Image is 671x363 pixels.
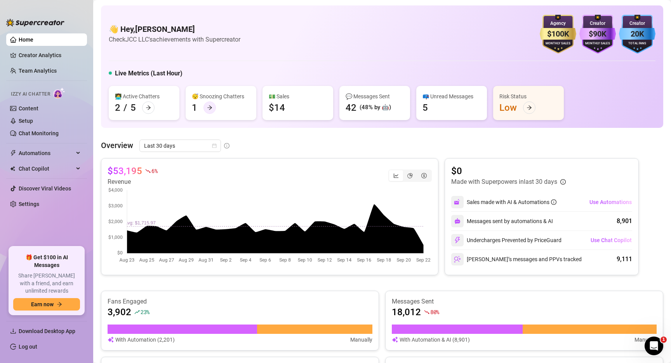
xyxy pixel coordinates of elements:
img: svg%3e [108,335,114,344]
span: arrow-right [527,105,532,110]
iframe: Intercom live chat [645,337,663,355]
span: thunderbolt [10,150,16,156]
article: With Automation (2,201) [115,335,175,344]
img: purple-badge-B9DA21FR.svg [579,15,616,54]
span: Use Chat Copilot [591,237,632,243]
span: Izzy AI Chatter [11,91,50,98]
a: Setup [19,118,33,124]
span: arrow-right [57,302,62,307]
a: Home [19,37,33,43]
div: $100K [540,28,576,40]
span: Last 30 days [144,140,216,152]
img: svg%3e [454,199,461,206]
article: Messages Sent [392,297,657,306]
span: fall [145,168,151,174]
article: Made with Superpowers in last 30 days [451,177,557,187]
div: 20K [619,28,655,40]
article: Manually [634,335,657,344]
img: svg%3e [454,218,461,224]
article: 3,902 [108,306,131,318]
a: Log out [19,344,37,350]
img: AI Chatter [53,87,65,99]
div: $14 [269,101,285,114]
span: 🎁 Get $100 in AI Messages [13,254,80,269]
h4: 👋 Hey, [PERSON_NAME] [109,24,240,35]
article: Overview [101,140,133,151]
button: Earn nowarrow-right [13,298,80,311]
div: 2 [115,101,120,114]
img: gold-badge-CigiZidd.svg [540,15,576,54]
div: 1 [192,101,197,114]
span: Use Automations [589,199,632,205]
span: Download Desktop App [19,328,75,334]
a: Chat Monitoring [19,130,59,136]
img: svg%3e [392,335,398,344]
article: With Automation & AI (8,901) [400,335,470,344]
span: arrow-right [207,105,212,110]
article: 18,012 [392,306,421,318]
div: Risk Status [499,92,558,101]
span: Chat Copilot [19,162,74,175]
span: Automations [19,147,74,159]
span: fall [424,309,429,315]
div: $90K [579,28,616,40]
article: $53,195 [108,165,142,177]
img: blue-badge-DgoSNQY1.svg [619,15,655,54]
div: Creator [619,20,655,27]
div: 💬 Messages Sent [346,92,404,101]
div: segmented control [388,169,432,182]
span: download [10,328,16,334]
div: 📪 Unread Messages [422,92,481,101]
article: Revenue [108,177,157,187]
span: arrow-right [146,105,151,110]
img: Chat Copilot [10,166,15,171]
div: Monthly Sales [579,41,616,46]
div: 😴 Snoozing Chatters [192,92,250,101]
button: Use Automations [589,196,632,208]
span: 6 % [151,167,157,175]
span: rise [134,309,140,315]
a: Settings [19,201,39,207]
span: info-circle [224,143,229,148]
span: 1 [661,337,667,343]
article: Check JCC LLC's achievements with Supercreator [109,35,240,44]
span: calendar [212,143,217,148]
span: info-circle [560,179,566,185]
div: (48% by 🤖) [360,103,391,112]
div: 5 [422,101,428,114]
h5: Live Metrics (Last Hour) [115,69,183,78]
a: Creator Analytics [19,49,81,61]
span: 23 % [141,308,149,316]
div: [PERSON_NAME]’s messages and PPVs tracked [451,253,582,265]
div: Monthly Sales [540,41,576,46]
a: Team Analytics [19,68,57,74]
div: Sales made with AI & Automations [467,198,556,206]
div: Total Fans [619,41,655,46]
img: svg%3e [454,237,461,244]
div: 42 [346,101,356,114]
span: Earn now [31,301,54,307]
span: info-circle [551,199,556,205]
div: Agency [540,20,576,27]
div: Undercharges Prevented by PriceGuard [451,234,561,246]
article: Fans Engaged [108,297,372,306]
a: Discover Viral Videos [19,185,71,192]
button: Use Chat Copilot [590,234,632,246]
div: 9,111 [617,255,632,264]
img: svg%3e [454,256,461,263]
div: 8,901 [617,216,632,226]
div: Creator [579,20,616,27]
div: Messages sent by automations & AI [451,215,553,227]
article: $0 [451,165,566,177]
span: dollar-circle [421,173,427,178]
div: 👩‍💻 Active Chatters [115,92,173,101]
span: Share [PERSON_NAME] with a friend, and earn unlimited rewards [13,272,80,295]
span: line-chart [393,173,399,178]
a: Content [19,105,38,112]
img: logo-BBDzfeDw.svg [6,19,64,26]
div: 💵 Sales [269,92,327,101]
div: 5 [130,101,136,114]
span: pie-chart [407,173,413,178]
article: Manually [350,335,372,344]
span: 80 % [430,308,439,316]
